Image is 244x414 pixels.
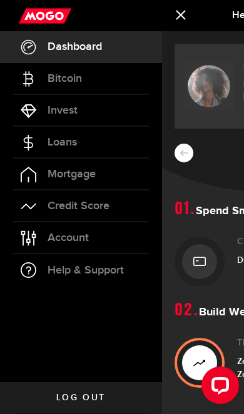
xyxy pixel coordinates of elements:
[48,137,77,148] span: Loans
[191,362,244,414] iframe: LiveChat chat widget
[48,41,102,52] span: Dashboard
[48,169,96,180] span: Mortgage
[56,393,106,402] span: Log out
[48,265,124,276] span: Help & Support
[48,73,82,84] span: Bitcoin
[48,200,109,212] span: Credit Score
[48,105,78,116] span: Invest
[48,232,89,244] span: Account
